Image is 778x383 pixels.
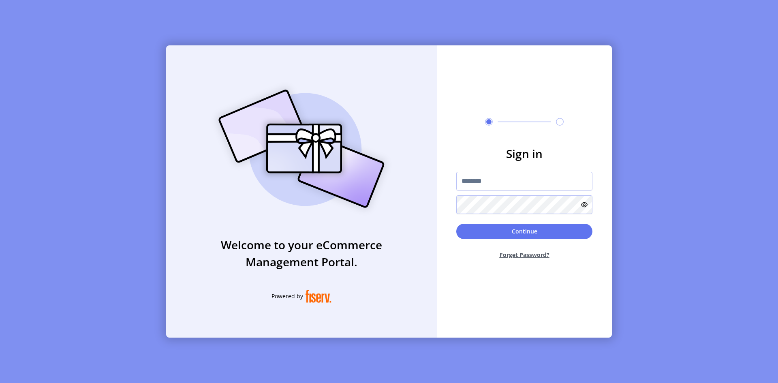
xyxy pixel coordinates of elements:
[456,244,592,265] button: Forget Password?
[271,292,303,300] span: Powered by
[456,145,592,162] h3: Sign in
[456,224,592,239] button: Continue
[206,81,397,217] img: card_Illustration.svg
[166,236,437,270] h3: Welcome to your eCommerce Management Portal.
